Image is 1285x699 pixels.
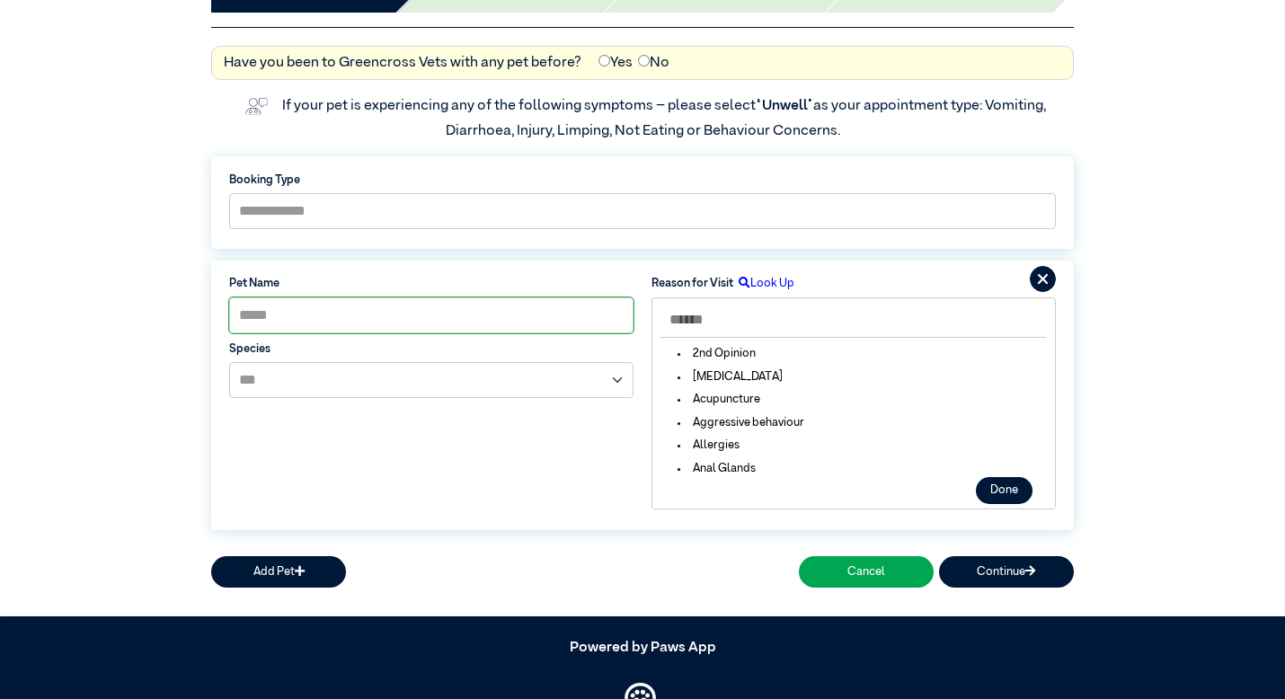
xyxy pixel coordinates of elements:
[756,99,813,113] span: “Unwell”
[667,414,816,431] li: Aggressive behaviour
[638,55,650,66] input: No
[229,275,634,292] label: Pet Name
[733,275,794,292] label: Look Up
[282,99,1049,138] label: If your pet is experiencing any of the following symptoms – please select as your appointment typ...
[939,556,1074,588] button: Continue
[211,640,1074,657] h5: Powered by Paws App
[651,275,733,292] label: Reason for Visit
[799,556,934,588] button: Cancel
[598,55,610,66] input: Yes
[211,556,346,588] button: Add Pet
[667,437,751,454] li: Allergies
[667,391,772,408] li: Acupuncture
[239,92,273,120] img: vet
[638,52,669,74] label: No
[224,52,581,74] label: Have you been to Greencross Vets with any pet before?
[229,172,1056,189] label: Booking Type
[667,460,767,477] li: Anal Glands
[598,52,633,74] label: Yes
[667,368,794,385] li: [MEDICAL_DATA]
[229,341,634,358] label: Species
[667,345,767,362] li: 2nd Opinion
[976,477,1032,504] button: Done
